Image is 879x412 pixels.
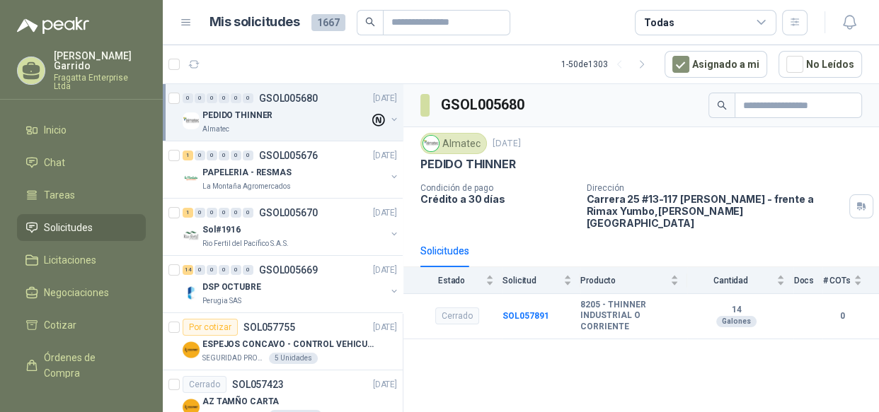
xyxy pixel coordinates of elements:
div: 0 [231,151,241,160]
div: 0 [243,93,253,103]
div: Solicitudes [420,243,469,259]
p: Carrera 25 #13-117 [PERSON_NAME] - frente a Rimax Yumbo , [PERSON_NAME][GEOGRAPHIC_DATA] [586,193,844,229]
p: GSOL005680 [259,93,318,103]
div: 0 [243,151,253,160]
p: [DATE] [373,264,397,277]
div: Por cotizar [183,319,238,336]
img: Company Logo [183,112,200,129]
div: 1 - 50 de 1303 [561,53,653,76]
th: Estado [403,267,502,293]
div: 0 [207,93,217,103]
div: 0 [207,265,217,275]
p: Perugia SAS [202,295,241,307]
a: Por cotizarSOL057755[DATE] Company LogoESPEJOS CONCAVO - CONTROL VEHICULARSEGURIDAD PROVISER LTDA... [163,313,403,370]
a: 1 0 0 0 0 0 GSOL005676[DATE] Company LogoPAPELERIA - RESMASLa Montaña Agromercados [183,147,400,192]
span: Licitaciones [44,252,96,268]
p: [DATE] [493,137,521,151]
div: 1 [183,208,193,218]
b: 0 [822,310,862,323]
th: Solicitud [502,267,580,293]
span: Cotizar [44,317,76,333]
button: Asignado a mi [665,51,767,78]
a: Cotizar [17,312,146,339]
p: Fragatta Enterprise Ltda [54,73,146,90]
b: 14 [687,305,785,316]
a: 14 0 0 0 0 0 GSOL005669[DATE] Company LogoDSP OCTUBREPerugia SAS [183,261,400,307]
p: [PERSON_NAME] Garrido [54,51,146,71]
div: Galones [716,316,757,327]
span: Chat [44,155,65,170]
a: Chat [17,149,146,176]
div: 0 [219,208,229,218]
h3: GSOL005680 [441,94,527,116]
span: Solicitudes [44,220,93,235]
span: Producto [580,276,667,286]
img: Logo peakr [17,17,89,34]
span: search [717,100,727,110]
div: 14 [183,265,193,275]
b: 8205 - THINNER INDUSTRIAL O CORRIENTE [580,300,679,333]
span: Órdenes de Compra [44,350,132,381]
p: Condición de pago [420,183,575,193]
img: Company Logo [183,341,200,358]
div: 1 [183,151,193,160]
th: # COTs [822,267,879,293]
div: 0 [219,151,229,160]
th: Producto [580,267,687,293]
div: 0 [219,93,229,103]
p: SEGURIDAD PROVISER LTDA [202,353,266,364]
div: 0 [195,265,205,275]
span: Cantidad [687,276,774,286]
p: Rio Fertil del Pacífico S.A.S. [202,238,289,249]
a: Negociaciones [17,279,146,306]
div: 0 [219,265,229,275]
a: 1 0 0 0 0 0 GSOL005670[DATE] Company LogoSol#1916Rio Fertil del Pacífico S.A.S. [183,204,400,249]
p: PAPELERIA - RESMAS [202,166,292,179]
span: Estado [420,276,483,286]
a: Inicio [17,117,146,143]
span: Inicio [44,122,67,138]
a: Tareas [17,182,146,208]
p: Dirección [586,183,844,193]
a: SOL057891 [502,311,549,321]
div: 0 [183,93,193,103]
p: [DATE] [373,321,397,334]
p: [DATE] [373,92,397,105]
p: AZ TAMÑO CARTA [202,395,279,408]
div: 0 [207,151,217,160]
th: Cantidad [687,267,793,293]
span: search [365,17,375,27]
div: 0 [231,93,241,103]
div: 0 [195,151,205,160]
p: GSOL005676 [259,151,318,160]
img: Company Logo [183,170,200,187]
p: GSOL005669 [259,265,318,275]
button: No Leídos [779,51,862,78]
p: PEDIDO THINNER [202,109,272,122]
div: 0 [231,265,241,275]
p: [DATE] [373,149,397,163]
span: Solicitud [502,276,561,286]
div: 0 [243,208,253,218]
h1: Mis solicitudes [209,12,300,33]
p: La Montaña Agromercados [202,181,291,192]
span: 1667 [311,14,345,31]
div: 0 [195,93,205,103]
div: Todas [644,15,674,30]
a: Solicitudes [17,214,146,241]
div: Cerrado [435,307,479,324]
a: 0 0 0 0 0 0 GSOL005680[DATE] Company LogoPEDIDO THINNERAlmatec [183,90,400,135]
th: Docs [793,267,822,293]
div: 0 [231,208,241,218]
p: PEDIDO THINNER [420,157,515,172]
p: Sol#1916 [202,223,241,237]
span: # COTs [822,276,851,286]
div: 0 [207,208,217,218]
p: [DATE] [373,206,397,220]
div: 5 Unidades [269,353,318,364]
p: GSOL005670 [259,208,318,218]
p: [DATE] [373,378,397,392]
img: Company Logo [183,284,200,301]
img: Company Logo [183,227,200,244]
